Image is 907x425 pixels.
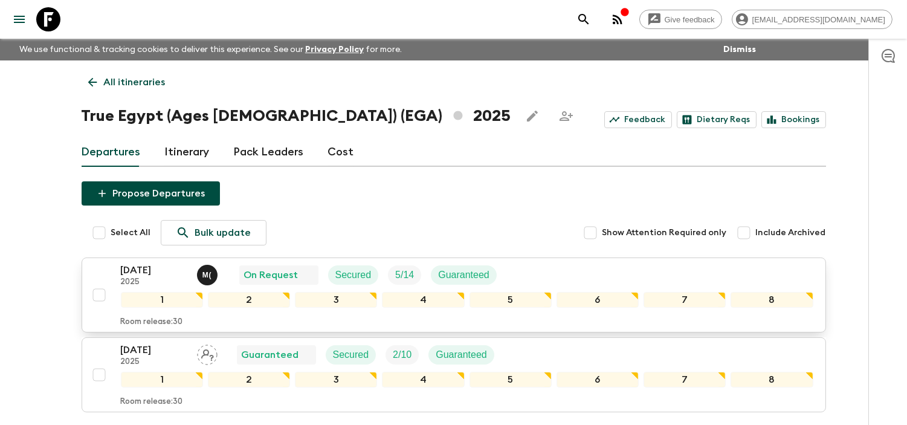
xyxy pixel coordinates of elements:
span: [EMAIL_ADDRESS][DOMAIN_NAME] [746,15,892,24]
span: Include Archived [756,227,826,239]
div: 5 [470,372,552,388]
button: Propose Departures [82,181,220,206]
a: Cost [328,138,354,167]
div: 4 [382,292,464,308]
div: 4 [382,372,464,388]
h1: True Egypt (Ages [DEMOGRAPHIC_DATA]) (EGA) 2025 [82,104,511,128]
a: Bookings [761,111,826,128]
span: Share this itinerary [554,104,578,128]
div: 6 [557,372,639,388]
div: 8 [731,372,813,388]
div: 2 [208,292,290,308]
a: Feedback [604,111,672,128]
p: [DATE] [121,343,187,357]
p: M ( [202,270,211,280]
p: Guaranteed [242,348,299,362]
a: Departures [82,138,141,167]
div: 3 [295,372,377,388]
p: Guaranteed [438,268,489,282]
div: 7 [644,372,726,388]
button: [DATE]2025Migo (Maged) Nabil On RequestSecuredTrip FillGuaranteed12345678Room release:30 [82,258,826,333]
div: Secured [326,345,376,365]
p: Secured [333,348,369,362]
div: 1 [121,292,203,308]
p: 5 / 14 [395,268,414,282]
p: Bulk update [195,225,251,240]
a: Give feedback [639,10,722,29]
p: Guaranteed [436,348,487,362]
span: Migo (Maged) Nabil [197,268,220,278]
button: search adventures [572,7,596,31]
div: 7 [644,292,726,308]
button: Dismiss [720,41,759,58]
span: Assign pack leader [197,348,218,358]
p: Secured [335,268,372,282]
p: 2025 [121,357,187,367]
div: Trip Fill [388,265,421,285]
div: 8 [731,292,813,308]
button: M( [197,265,220,285]
button: Edit this itinerary [520,104,544,128]
p: All itineraries [104,75,166,89]
div: 1 [121,372,203,388]
div: Secured [328,265,379,285]
span: Show Attention Required only [602,227,727,239]
a: All itineraries [82,70,172,94]
p: Room release: 30 [121,317,183,327]
span: Select All [111,227,151,239]
div: Trip Fill [386,345,419,365]
a: Privacy Policy [305,45,364,54]
div: [EMAIL_ADDRESS][DOMAIN_NAME] [732,10,892,29]
a: Bulk update [161,220,266,245]
p: [DATE] [121,263,187,277]
p: On Request [244,268,299,282]
p: Room release: 30 [121,397,183,407]
div: 5 [470,292,552,308]
div: 6 [557,292,639,308]
a: Dietary Reqs [677,111,757,128]
button: menu [7,7,31,31]
a: Pack Leaders [234,138,304,167]
p: 2025 [121,277,187,287]
a: Itinerary [165,138,210,167]
span: Give feedback [658,15,721,24]
div: 3 [295,292,377,308]
p: We use functional & tracking cookies to deliver this experience. See our for more. [15,39,407,60]
div: 2 [208,372,290,388]
button: [DATE]2025Assign pack leaderGuaranteedSecuredTrip FillGuaranteed12345678Room release:30 [82,337,826,412]
p: 2 / 10 [393,348,412,362]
